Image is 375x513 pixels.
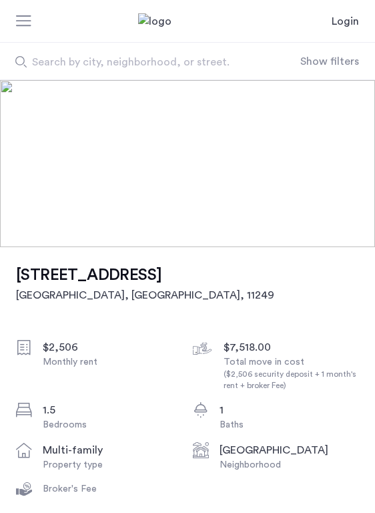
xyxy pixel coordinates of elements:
div: $7,518.00 [224,339,363,355]
img: logo [138,13,237,29]
button: Show or hide filters [300,53,359,69]
div: 1 [220,402,359,418]
div: ($2,506 security deposit + 1 month's rent + broker Fee) [224,369,363,391]
div: Property type [43,458,182,472]
h2: [GEOGRAPHIC_DATA], [GEOGRAPHIC_DATA] , 11249 [16,287,274,303]
div: 1.5 [43,402,182,418]
div: Broker's Fee [43,482,182,496]
div: Total move in cost [224,355,363,391]
div: Neighborhood [220,458,359,472]
div: [GEOGRAPHIC_DATA] [220,442,359,458]
span: Search by city, neighborhood, or street. [32,54,272,70]
div: multi-family [43,442,182,458]
a: Cazamio Logo [138,13,237,29]
div: Baths [220,418,359,432]
a: Login [332,13,359,29]
div: Bedrooms [43,418,182,432]
a: [STREET_ADDRESS][GEOGRAPHIC_DATA], [GEOGRAPHIC_DATA], 11249 [16,263,274,303]
h1: [STREET_ADDRESS] [16,263,274,287]
div: Monthly rent [43,355,182,369]
div: $2,506 [43,339,182,355]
